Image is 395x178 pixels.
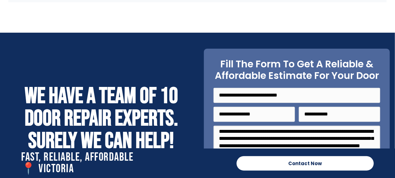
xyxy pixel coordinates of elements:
[21,152,230,175] h2: Fast, Reliable, Affordable 📍 victoria
[8,85,194,152] h2: WE HAVE A TEAM OF 10 DOOR REPAIR EXPERTS. SURELY WE CAN HELP!
[289,161,322,166] span: Contact Now
[237,156,374,171] a: Contact Now
[214,58,380,81] h2: Fill The Form To Get A Reliable & Affordable Estimate For Your Door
